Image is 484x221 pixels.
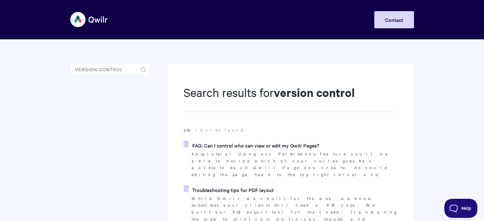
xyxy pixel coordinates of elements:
[191,150,397,178] p: Absolutely! Using our Permissions feature you'll be able to decide which of your colleagues has a...
[70,63,150,76] input: Search
[183,127,397,134] p: articles found
[184,185,273,195] a: Troubleshooting tips for PDF layout
[70,8,108,31] img: Qwilr Help Center
[444,199,478,218] iframe: Toggle Customer Support
[374,11,414,28] a: Contact
[184,141,319,150] a: FAQ: Can I control who can view or edit my Qwilr Pages?
[183,84,397,112] h1: Search results for
[273,85,354,100] strong: version control
[183,127,188,133] strong: 46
